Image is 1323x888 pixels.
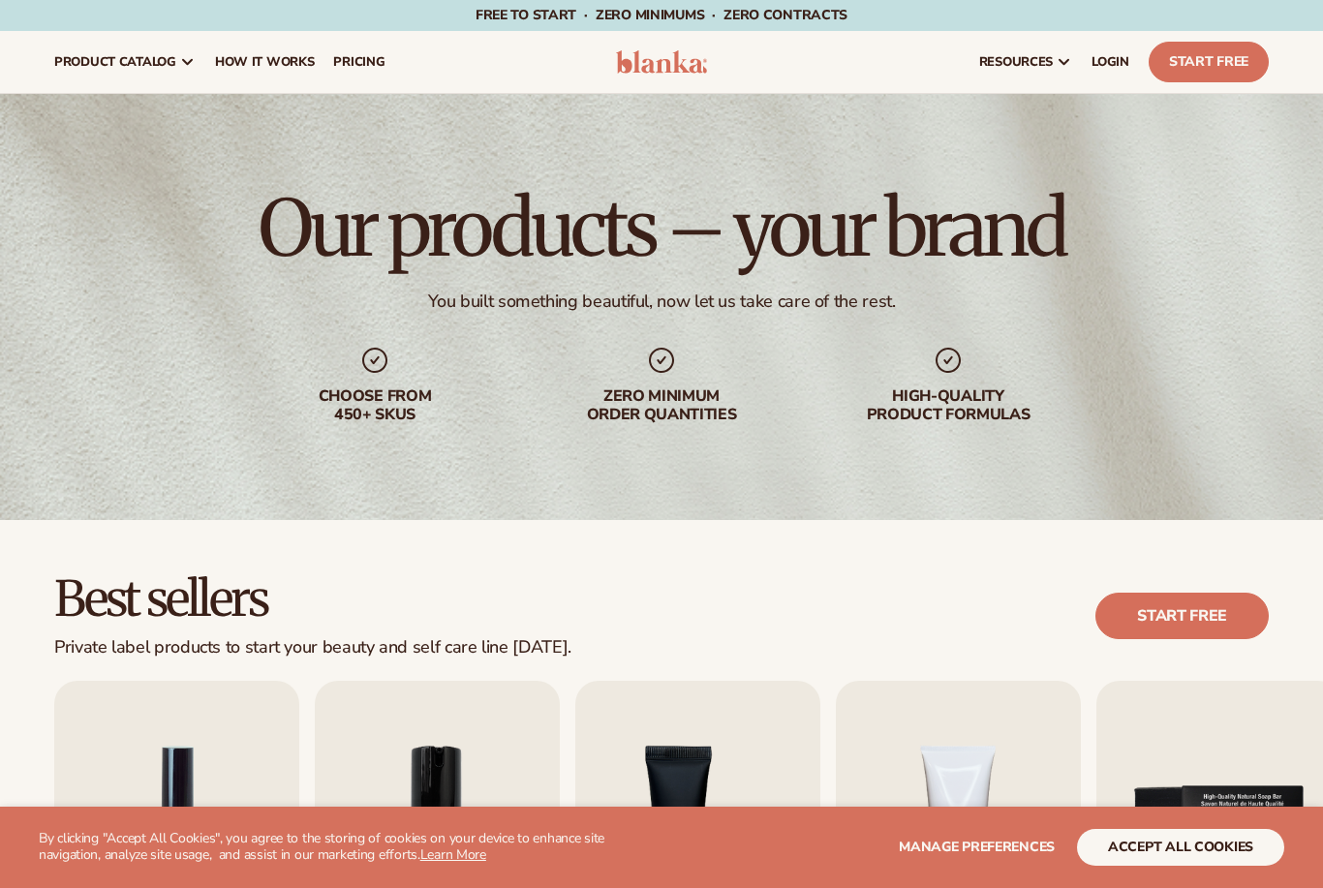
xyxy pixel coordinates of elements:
span: resources [979,54,1053,70]
a: Start Free [1149,42,1269,82]
h2: Best sellers [54,574,571,626]
a: Start free [1095,593,1269,639]
span: Manage preferences [899,838,1055,856]
button: Manage preferences [899,829,1055,866]
a: resources [969,31,1082,93]
div: Zero minimum order quantities [538,387,785,424]
p: By clicking "Accept All Cookies", you agree to the storing of cookies on your device to enhance s... [39,831,661,864]
a: LOGIN [1082,31,1139,93]
span: How It Works [215,54,315,70]
a: Learn More [420,845,486,864]
button: accept all cookies [1077,829,1284,866]
a: product catalog [45,31,205,93]
span: Free to start · ZERO minimums · ZERO contracts [476,6,847,24]
h1: Our products – your brand [259,190,1064,267]
a: pricing [323,31,394,93]
span: LOGIN [1092,54,1129,70]
a: How It Works [205,31,324,93]
div: High-quality product formulas [824,387,1072,424]
div: Private label products to start your beauty and self care line [DATE]. [54,637,571,658]
img: logo [616,50,707,74]
span: pricing [333,54,385,70]
div: Choose from 450+ Skus [251,387,499,424]
div: You built something beautiful, now let us take care of the rest. [428,291,896,313]
span: product catalog [54,54,176,70]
